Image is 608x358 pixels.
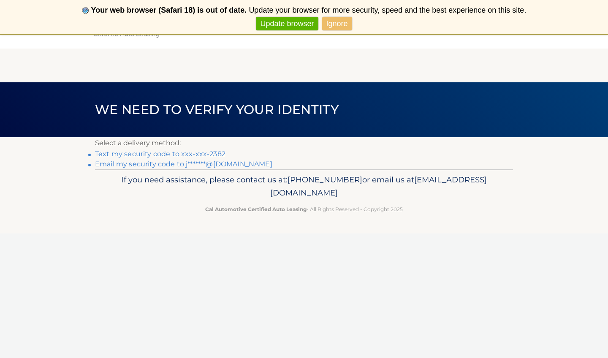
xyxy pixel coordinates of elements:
[95,137,513,149] p: Select a delivery method:
[288,175,362,184] span: [PHONE_NUMBER]
[91,6,247,14] b: Your web browser (Safari 18) is out of date.
[100,173,508,200] p: If you need assistance, please contact us at: or email us at
[95,102,339,117] span: We need to verify your identity
[95,160,272,168] a: Email my security code to j*******@[DOMAIN_NAME]
[95,150,225,158] a: Text my security code to xxx-xxx-2382
[205,206,307,212] strong: Cal Automotive Certified Auto Leasing
[256,17,318,31] a: Update browser
[100,205,508,214] p: - All Rights Reserved - Copyright 2025
[249,6,526,14] span: Update your browser for more security, speed and the best experience on this site.
[322,17,352,31] a: Ignore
